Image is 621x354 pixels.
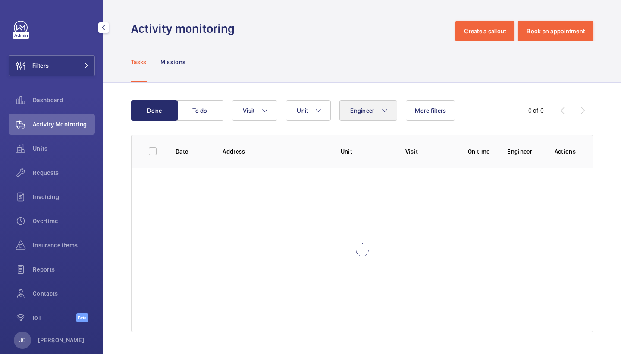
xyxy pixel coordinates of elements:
[33,313,76,322] span: IoT
[415,107,446,114] span: More filters
[33,120,95,129] span: Activity Monitoring
[286,100,331,121] button: Unit
[33,193,95,201] span: Invoicing
[33,241,95,250] span: Insurance items
[131,100,178,121] button: Done
[177,100,223,121] button: To do
[131,21,240,37] h1: Activity monitoring
[33,217,95,225] span: Overtime
[176,147,209,156] p: Date
[131,58,147,66] p: Tasks
[33,289,95,298] span: Contacts
[76,313,88,322] span: Beta
[405,147,451,156] p: Visit
[223,147,326,156] p: Address
[528,106,544,115] div: 0 of 0
[341,147,392,156] p: Unit
[9,55,95,76] button: Filters
[297,107,308,114] span: Unit
[33,168,95,177] span: Requests
[33,144,95,153] span: Units
[350,107,374,114] span: Engineer
[38,336,85,345] p: [PERSON_NAME]
[32,61,49,70] span: Filters
[518,21,593,41] button: Book an appointment
[33,96,95,104] span: Dashboard
[339,100,397,121] button: Engineer
[507,147,540,156] p: Engineer
[232,100,277,121] button: Visit
[33,265,95,274] span: Reports
[243,107,254,114] span: Visit
[555,147,576,156] p: Actions
[464,147,493,156] p: On time
[406,100,455,121] button: More filters
[19,336,25,345] p: JC
[160,58,186,66] p: Missions
[455,21,514,41] button: Create a callout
